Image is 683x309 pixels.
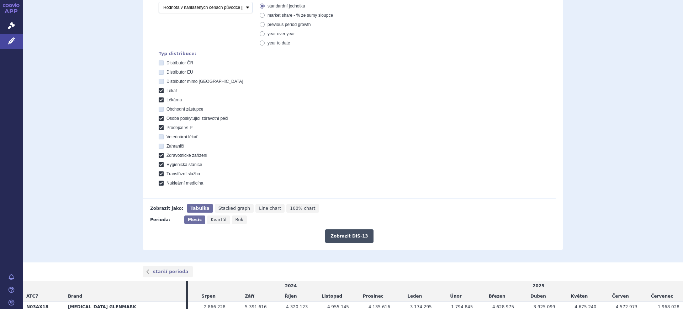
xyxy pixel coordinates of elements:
span: year over year [268,31,295,36]
td: Únor [435,291,477,302]
td: Prosinec [353,291,394,302]
td: 2024 [188,281,394,291]
span: Transfúzní služba [166,171,200,176]
span: Stacked graph [218,206,250,211]
a: starší perioda [143,266,193,277]
span: previous period growth [268,22,311,27]
td: Listopad [311,291,353,302]
span: Line chart [259,206,281,211]
div: Perioda: [150,215,181,224]
div: Zobrazit jako: [150,204,183,213]
div: Typ distribuce: [159,51,556,56]
td: Září [229,291,270,302]
span: Tabulka [190,206,209,211]
td: 2025 [394,281,683,291]
td: Březen [476,291,518,302]
td: Srpen [188,291,229,302]
span: Měsíc [188,217,202,222]
span: Hygienická stanice [166,162,202,167]
td: Říjen [270,291,312,302]
span: ATC7 [26,294,38,299]
td: Červenec [641,291,683,302]
span: Zahraničí [166,144,184,149]
span: Nukleární medicína [166,181,203,186]
span: year to date [268,41,290,46]
span: Lékař [166,88,177,93]
span: Obchodní zástupce [166,107,203,112]
span: Brand [68,294,82,299]
span: Prodejce VLP [166,125,192,130]
span: Distributor EU [166,70,193,75]
td: Duben [518,291,559,302]
span: Zdravotnické zařízení [166,153,207,158]
span: market share - % ze sumy sloupce [268,13,333,18]
td: Květen [559,291,600,302]
span: 100% chart [290,206,315,211]
td: Červen [600,291,641,302]
span: Distributor mimo [GEOGRAPHIC_DATA] [166,79,243,84]
span: Rok [235,217,244,222]
span: standardní jednotka [268,4,305,9]
span: Veterinární lékař [166,134,197,139]
span: Kvartál [211,217,226,222]
span: Distributor ČR [166,60,193,65]
span: Osoba poskytující zdravotní péči [166,116,228,121]
td: Leden [394,291,435,302]
span: Lékárna [166,97,182,102]
button: Zobrazit DIS-13 [325,229,373,243]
